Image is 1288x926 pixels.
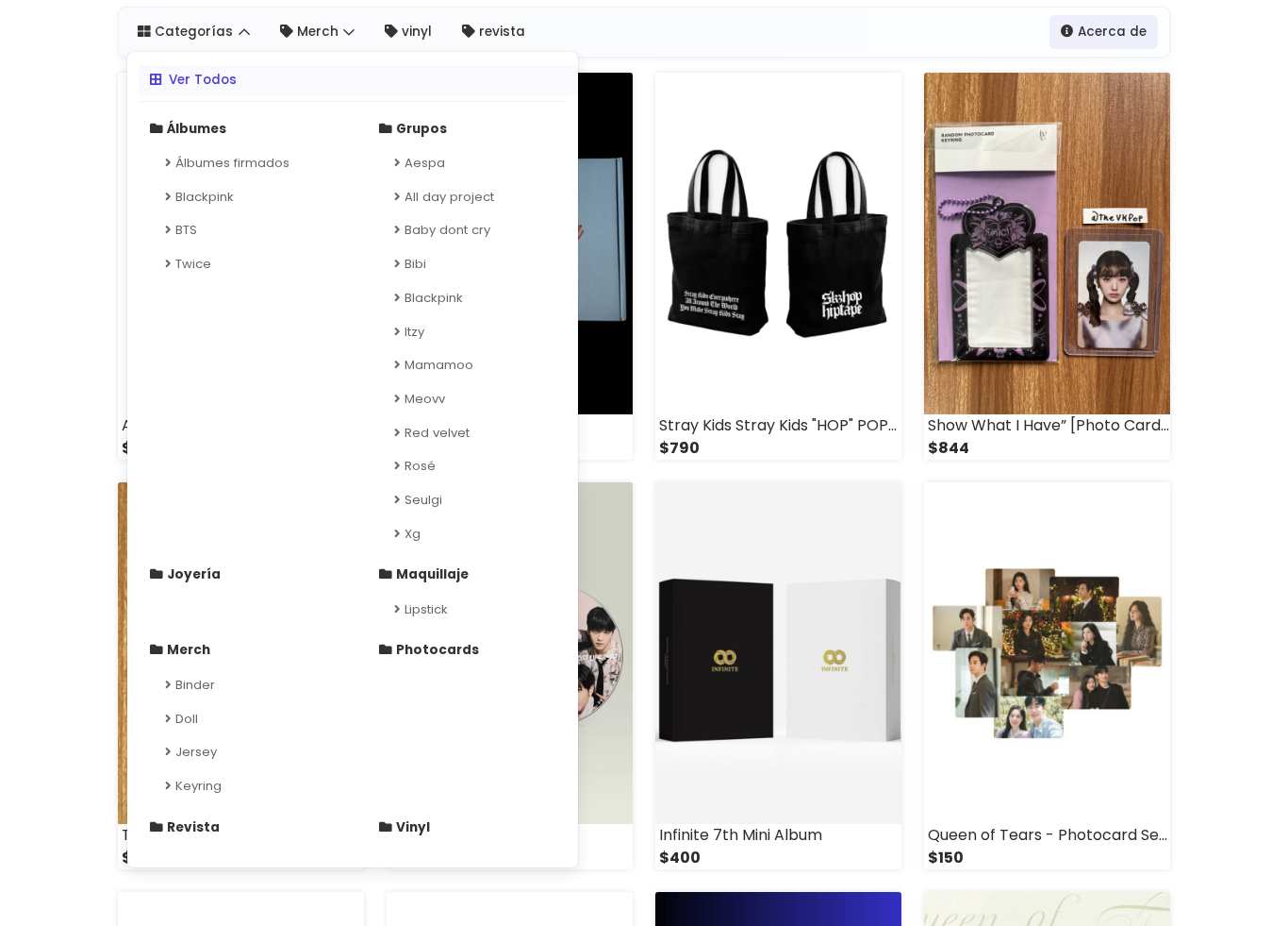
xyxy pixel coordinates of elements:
div: $400 [655,847,901,869]
div: Infinite 7th Mini Album [655,824,901,847]
a: Baby dont cry [364,213,570,247]
strong: Merch [167,641,210,659]
a: Álbumes [135,112,341,146]
a: Itzy [364,315,570,349]
div: $150 [924,847,1170,869]
a: Álbumes firmados [135,146,341,180]
a: Seulgi [364,483,570,517]
a: BTS [135,213,341,247]
a: revista [451,15,537,49]
strong: Grupos [396,120,447,138]
div: Queen of Tears - Photocard Set [POP-UP Store Official MD] [924,824,1170,847]
strong: Revista [167,818,220,836]
strong: Vinyl [396,818,430,836]
strong: Álbumes [167,120,226,138]
div: $1,366 [118,847,364,869]
a: Aespa: Character Photo Card - 2025 Live Tour Synk Parallel Line Encore Winter $528 [118,73,364,460]
a: Meovv [364,382,570,416]
a: TripleS Nakyoung Firma $1,366 [118,482,364,869]
a: Blackpink [135,180,341,214]
div: $528 [118,437,364,460]
a: Blackpink [364,281,570,315]
div: $844 [924,437,1170,460]
a: Ver Todos [139,65,589,96]
div: Aespa: Character Photo Card - 2025 Live Tour Synk Parallel Line Encore Winter [118,414,364,437]
strong: Photocards [396,641,479,659]
a: Rosé [364,449,570,483]
img: small_1754287238319.jpeg [118,73,364,414]
a: Revista [135,811,341,845]
a: Categorías [126,15,261,49]
a: All day project [364,180,570,214]
a: Keyring [135,769,341,803]
strong: Joyería [167,565,221,583]
a: Xg [364,517,570,551]
strong: Maquillaje [396,565,469,583]
a: Stray Kids Stray Kids "HOP" POP-UP Tote Bag $790 [655,73,901,460]
a: Lipstick [364,593,570,627]
a: Twice [135,247,341,281]
div: TripleS Nakyoung Firma [118,824,364,847]
img: small_1754280919608.jpeg [924,482,1170,824]
a: Joyería [135,558,341,592]
a: Queen of Tears - Photocard Set [POP-UP Store Official MD] $150 [924,482,1170,869]
div: Categorías [126,51,579,868]
a: Bibi [364,247,570,281]
a: Acerca de [1049,15,1158,49]
a: Aespa [364,146,570,180]
a: Vinyl [364,811,570,845]
a: Binder [135,668,341,702]
a: Merch [135,633,341,667]
img: small_1754285835596.webp [655,73,901,414]
img: small_1754285249948.png [118,482,364,824]
a: Infinite 7th Mini Album $400 [655,482,901,869]
div: $790 [655,437,901,460]
img: small_1754281931399.jpeg [655,482,901,824]
a: Grupos [364,112,570,146]
div: Stray Kids Stray Kids "HOP" POP-UP Tote Bag [655,414,901,437]
a: Merch [269,15,367,49]
img: small_1754285442530.jpeg [924,73,1170,414]
a: Red velvet [364,416,570,450]
a: Maquillaje [364,558,570,592]
a: Mamamoo [364,348,570,382]
a: Doll [135,702,341,736]
a: Jersey [135,735,341,769]
a: Photocards [364,633,570,667]
a: Show What I Have” [Photo Card Keyring] [PERSON_NAME] $844 [924,73,1170,460]
div: Show What I Have” [Photo Card Keyring] [PERSON_NAME] [924,414,1170,437]
a: vinyl [373,15,443,49]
